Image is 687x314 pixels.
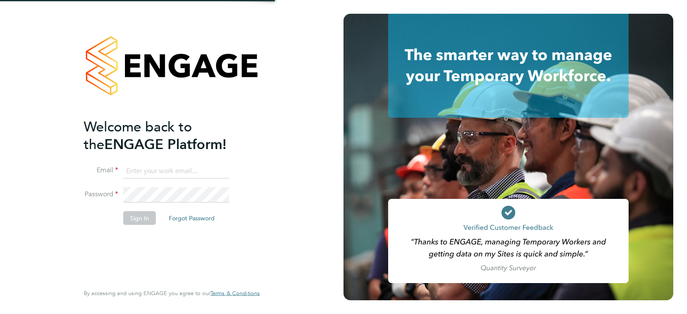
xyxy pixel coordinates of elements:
[84,118,192,152] span: Welcome back to the
[84,190,118,199] label: Password
[84,166,118,175] label: Email
[84,290,260,297] span: By accessing and using ENGAGE you agree to our
[123,211,156,225] button: Sign In
[123,163,229,179] input: Enter your work email...
[84,118,251,153] h2: ENGAGE Platform!
[210,290,260,297] a: Terms & Conditions
[162,211,222,225] button: Forgot Password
